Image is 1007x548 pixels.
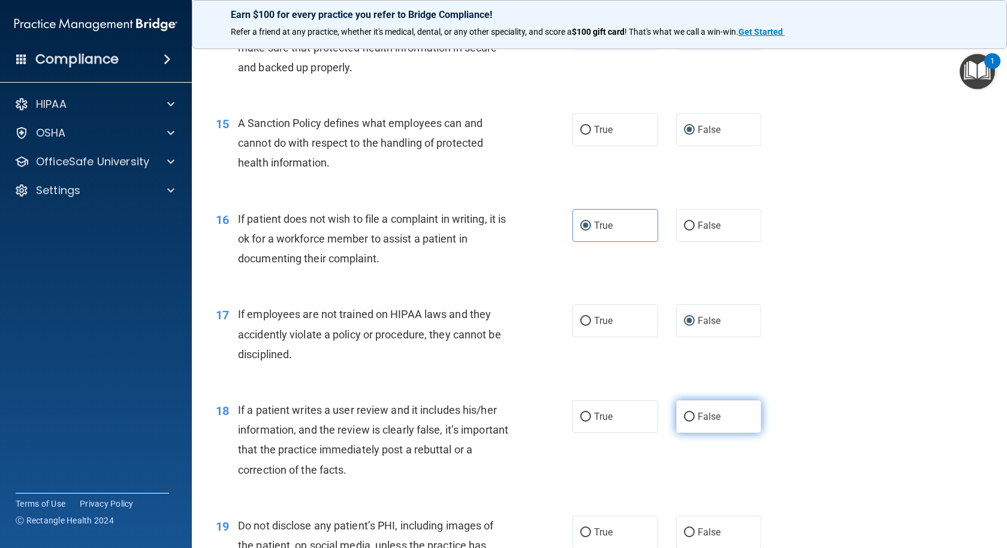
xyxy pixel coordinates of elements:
input: True [580,413,591,422]
input: True [580,317,591,326]
span: 17 [216,308,229,322]
span: 15 [216,117,229,131]
div: 1 [990,61,994,77]
input: False [684,222,695,231]
input: False [684,317,695,326]
span: True [594,220,613,231]
a: HIPAA [14,97,174,111]
input: False [684,528,695,537]
a: OfficeSafe University [14,155,174,169]
a: Settings [14,183,174,198]
span: If employees are not trained on HIPAA laws and they accidently violate a policy or procedure, the... [238,308,501,360]
span: Refer a friend at any practice, whether it's medical, dental, or any other speciality, and score a [231,27,572,37]
p: Earn $100 for every practice you refer to Bridge Compliance! [231,9,968,20]
p: Settings [36,183,80,198]
p: OSHA [36,126,66,140]
span: False [698,526,721,538]
span: False [698,124,721,135]
span: True [594,124,613,135]
span: False [698,315,721,326]
strong: $100 gift card [572,27,625,37]
button: Open Resource Center, 1 new notification [960,54,995,89]
span: False [698,220,721,231]
span: A Sanction Policy defines what employees can and cannot do with respect to the handling of protec... [238,117,483,169]
input: False [684,413,695,422]
input: False [684,126,695,135]
span: Ⓒ Rectangle Health 2024 [16,514,114,526]
span: If a patient writes a user review and it includes his/her information, and the review is clearly ... [238,404,508,476]
img: PMB logo [14,13,177,37]
input: True [580,222,591,231]
span: True [594,411,613,422]
span: It is the responsibility of the practice’s IT provider to make sure that protected health informa... [238,21,497,73]
span: False [698,411,721,422]
span: 18 [216,404,229,418]
input: True [580,126,591,135]
span: ! That's what we call a win-win. [625,27,738,37]
span: 16 [216,213,229,227]
a: Get Started [738,27,785,37]
a: OSHA [14,126,174,140]
h4: Compliance [35,51,119,68]
p: HIPAA [36,97,67,111]
span: If patient does not wish to file a complaint in writing, it is ok for a workforce member to assis... [238,213,506,265]
strong: Get Started [738,27,783,37]
span: 19 [216,519,229,534]
input: True [580,528,591,537]
a: Terms of Use [16,498,65,510]
span: True [594,315,613,326]
a: Privacy Policy [80,498,134,510]
span: True [594,526,613,538]
p: OfficeSafe University [36,155,149,169]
